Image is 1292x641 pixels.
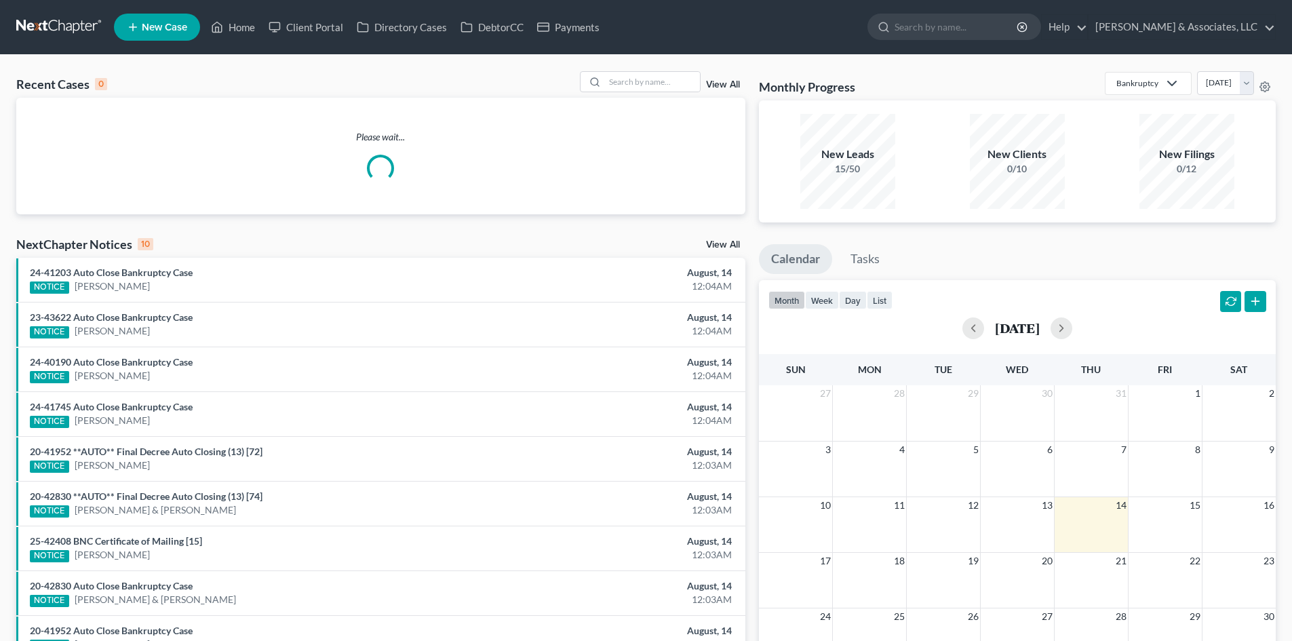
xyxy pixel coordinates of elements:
[454,15,530,39] a: DebtorCC
[30,281,69,294] div: NOTICE
[30,461,69,473] div: NOTICE
[1139,162,1234,176] div: 0/12
[1158,364,1172,375] span: Fri
[819,608,832,625] span: 24
[1081,364,1101,375] span: Thu
[1040,553,1054,569] span: 20
[759,244,832,274] a: Calendar
[1040,608,1054,625] span: 27
[838,244,892,274] a: Tasks
[768,291,805,309] button: month
[972,442,980,458] span: 5
[75,459,150,472] a: [PERSON_NAME]
[30,416,69,428] div: NOTICE
[30,356,193,368] a: 24-40190 Auto Close Bankruptcy Case
[30,311,193,323] a: 23-43622 Auto Close Bankruptcy Case
[75,324,150,338] a: [PERSON_NAME]
[75,369,150,383] a: [PERSON_NAME]
[75,548,150,562] a: [PERSON_NAME]
[1188,553,1202,569] span: 22
[970,147,1065,162] div: New Clients
[1230,364,1247,375] span: Sat
[995,321,1040,335] h2: [DATE]
[507,503,732,517] div: 12:03AM
[858,364,882,375] span: Mon
[867,291,893,309] button: list
[75,593,236,606] a: [PERSON_NAME] & [PERSON_NAME]
[507,548,732,562] div: 12:03AM
[507,266,732,279] div: August, 14
[819,553,832,569] span: 17
[1046,442,1054,458] span: 6
[30,490,262,502] a: 20-42830 **AUTO** Final Decree Auto Closing (13) [74]
[893,553,906,569] span: 18
[16,236,153,252] div: NextChapter Notices
[605,72,700,92] input: Search by name...
[1114,385,1128,402] span: 31
[30,595,69,607] div: NOTICE
[16,130,745,144] p: Please wait...
[507,459,732,472] div: 12:03AM
[1040,497,1054,513] span: 13
[75,503,236,517] a: [PERSON_NAME] & [PERSON_NAME]
[30,326,69,338] div: NOTICE
[1188,608,1202,625] span: 29
[1042,15,1087,39] a: Help
[30,446,262,457] a: 20-41952 **AUTO** Final Decree Auto Closing (13) [72]
[507,414,732,427] div: 12:04AM
[507,490,732,503] div: August, 14
[1262,553,1276,569] span: 23
[30,401,193,412] a: 24-41745 Auto Close Bankruptcy Case
[800,162,895,176] div: 15/50
[30,535,202,547] a: 25-42408 BNC Certificate of Mailing [15]
[1194,385,1202,402] span: 1
[30,267,193,278] a: 24-41203 Auto Close Bankruptcy Case
[350,15,454,39] a: Directory Cases
[30,625,193,636] a: 20-41952 Auto Close Bankruptcy Case
[786,364,806,375] span: Sun
[262,15,350,39] a: Client Portal
[893,497,906,513] span: 11
[30,550,69,562] div: NOTICE
[30,580,193,591] a: 20-42830 Auto Close Bankruptcy Case
[819,497,832,513] span: 10
[970,162,1065,176] div: 0/10
[507,355,732,369] div: August, 14
[507,579,732,593] div: August, 14
[759,79,855,95] h3: Monthly Progress
[1116,77,1158,89] div: Bankruptcy
[30,371,69,383] div: NOTICE
[935,364,952,375] span: Tue
[1089,15,1275,39] a: [PERSON_NAME] & Associates, LLC
[1006,364,1028,375] span: Wed
[1139,147,1234,162] div: New Filings
[142,22,187,33] span: New Case
[1114,608,1128,625] span: 28
[1262,608,1276,625] span: 30
[966,497,980,513] span: 12
[966,608,980,625] span: 26
[30,505,69,518] div: NOTICE
[706,80,740,90] a: View All
[1262,497,1276,513] span: 16
[839,291,867,309] button: day
[893,608,906,625] span: 25
[1040,385,1054,402] span: 30
[507,311,732,324] div: August, 14
[507,593,732,606] div: 12:03AM
[966,385,980,402] span: 29
[75,414,150,427] a: [PERSON_NAME]
[898,442,906,458] span: 4
[1194,442,1202,458] span: 8
[1268,385,1276,402] span: 2
[706,240,740,250] a: View All
[1268,442,1276,458] span: 9
[507,279,732,293] div: 12:04AM
[895,14,1019,39] input: Search by name...
[1114,553,1128,569] span: 21
[507,400,732,414] div: August, 14
[1188,497,1202,513] span: 15
[966,553,980,569] span: 19
[507,624,732,638] div: August, 14
[1114,497,1128,513] span: 14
